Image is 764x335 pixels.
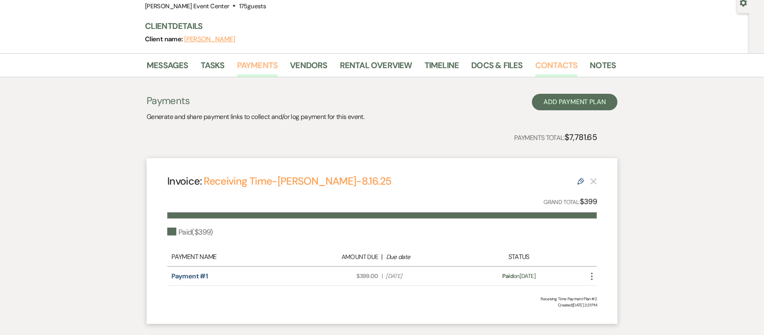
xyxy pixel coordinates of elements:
[532,94,617,110] button: Add Payment Plan
[466,252,572,262] div: Status
[590,178,597,185] button: This payment plan cannot be deleted because it contains links that have been paid through Weven’s...
[167,174,391,188] h4: Invoice:
[302,272,378,280] span: $399.00
[302,252,378,262] div: Amount Due
[167,296,597,302] div: Receiving Time Payment Plan #2
[145,2,229,10] span: [PERSON_NAME] Event Center
[290,59,327,77] a: Vendors
[167,227,213,238] div: Paid ( $399 )
[145,20,607,32] h3: Client Details
[471,59,522,77] a: Docs & Files
[204,174,391,188] a: Receiving Time-[PERSON_NAME]-8.16.25
[184,36,235,43] button: [PERSON_NAME]
[425,59,459,77] a: Timeline
[171,252,298,262] div: Payment Name
[502,272,513,280] span: Paid
[340,59,412,77] a: Rental Overview
[466,272,572,280] div: on [DATE]
[147,112,364,122] p: Generate and share payment links to collect and/or log payment for this event.
[580,197,597,207] strong: $399
[386,272,462,280] span: [DATE]
[147,59,188,77] a: Messages
[145,35,184,43] span: Client name:
[565,132,597,143] strong: $7,781.65
[514,131,597,144] p: Payments Total:
[147,94,364,108] h3: Payments
[201,59,225,77] a: Tasks
[382,272,382,280] span: |
[171,272,208,280] a: Payment #1
[386,252,462,262] div: Due date
[543,196,597,208] p: Grand Total:
[167,302,597,308] span: Created: [DATE] 3:31 PM
[590,59,616,77] a: Notes
[535,59,578,77] a: Contacts
[298,252,466,262] div: |
[237,59,278,77] a: Payments
[239,2,266,10] span: 175 guests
